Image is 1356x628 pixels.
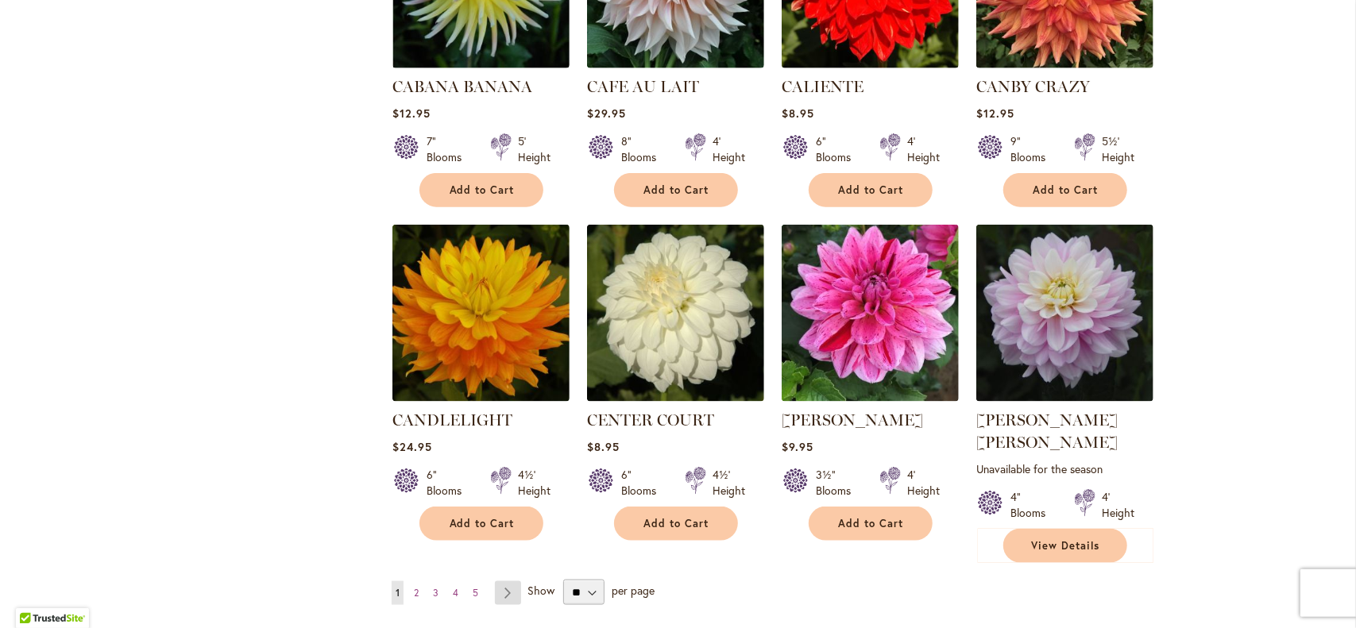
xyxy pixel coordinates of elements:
[614,173,738,207] button: Add to Cart
[782,225,959,402] img: CHA CHING
[1010,489,1055,521] div: 4" Blooms
[587,390,764,405] a: CENTER COURT
[713,133,745,165] div: 4' Height
[809,173,933,207] button: Add to Cart
[396,587,400,599] span: 1
[976,106,1014,121] span: $12.95
[587,439,620,454] span: $8.95
[473,587,478,599] span: 5
[587,77,699,96] a: CAFE AU LAIT
[644,183,709,197] span: Add to Cart
[976,56,1153,71] a: Canby Crazy
[621,133,666,165] div: 8" Blooms
[976,77,1090,96] a: CANBY CRAZY
[587,106,626,121] span: $29.95
[1033,183,1099,197] span: Add to Cart
[587,225,764,402] img: CENTER COURT
[1102,489,1134,521] div: 4' Height
[839,183,904,197] span: Add to Cart
[427,467,471,499] div: 6" Blooms
[1032,539,1100,553] span: View Details
[976,410,1118,452] a: [PERSON_NAME] [PERSON_NAME]
[976,461,1153,476] p: Unavailable for the season
[392,77,532,96] a: CABANA BANANA
[419,507,543,541] button: Add to Cart
[976,390,1153,405] a: Charlotte Mae
[392,410,512,430] a: CANDLELIGHT
[392,56,570,71] a: CABANA BANANA
[782,439,813,454] span: $9.95
[433,587,438,599] span: 3
[453,587,458,599] span: 4
[469,581,482,605] a: 5
[392,225,570,402] img: CANDLELIGHT
[782,106,814,121] span: $8.95
[816,467,860,499] div: 3½" Blooms
[587,410,714,430] a: CENTER COURT
[612,584,655,599] span: per page
[976,225,1153,402] img: Charlotte Mae
[392,106,431,121] span: $12.95
[782,77,863,96] a: CALIENTE
[518,133,551,165] div: 5' Height
[414,587,419,599] span: 2
[809,507,933,541] button: Add to Cart
[392,439,432,454] span: $24.95
[450,183,515,197] span: Add to Cart
[816,133,860,165] div: 6" Blooms
[644,517,709,530] span: Add to Cart
[12,572,56,616] iframe: Launch Accessibility Center
[1003,529,1127,563] a: View Details
[782,410,923,430] a: [PERSON_NAME]
[518,467,551,499] div: 4½' Height
[1010,133,1055,165] div: 9" Blooms
[621,467,666,499] div: 6" Blooms
[1003,173,1127,207] button: Add to Cart
[410,581,423,605] a: 2
[587,56,764,71] a: Café Au Lait
[907,467,940,499] div: 4' Height
[392,390,570,405] a: CANDLELIGHT
[429,581,442,605] a: 3
[713,467,745,499] div: 4½' Height
[907,133,940,165] div: 4' Height
[450,517,515,530] span: Add to Cart
[427,133,471,165] div: 7" Blooms
[782,56,959,71] a: CALIENTE
[839,517,904,530] span: Add to Cart
[782,390,959,405] a: CHA CHING
[527,584,554,599] span: Show
[449,581,462,605] a: 4
[1102,133,1134,165] div: 5½' Height
[614,507,738,541] button: Add to Cart
[419,173,543,207] button: Add to Cart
